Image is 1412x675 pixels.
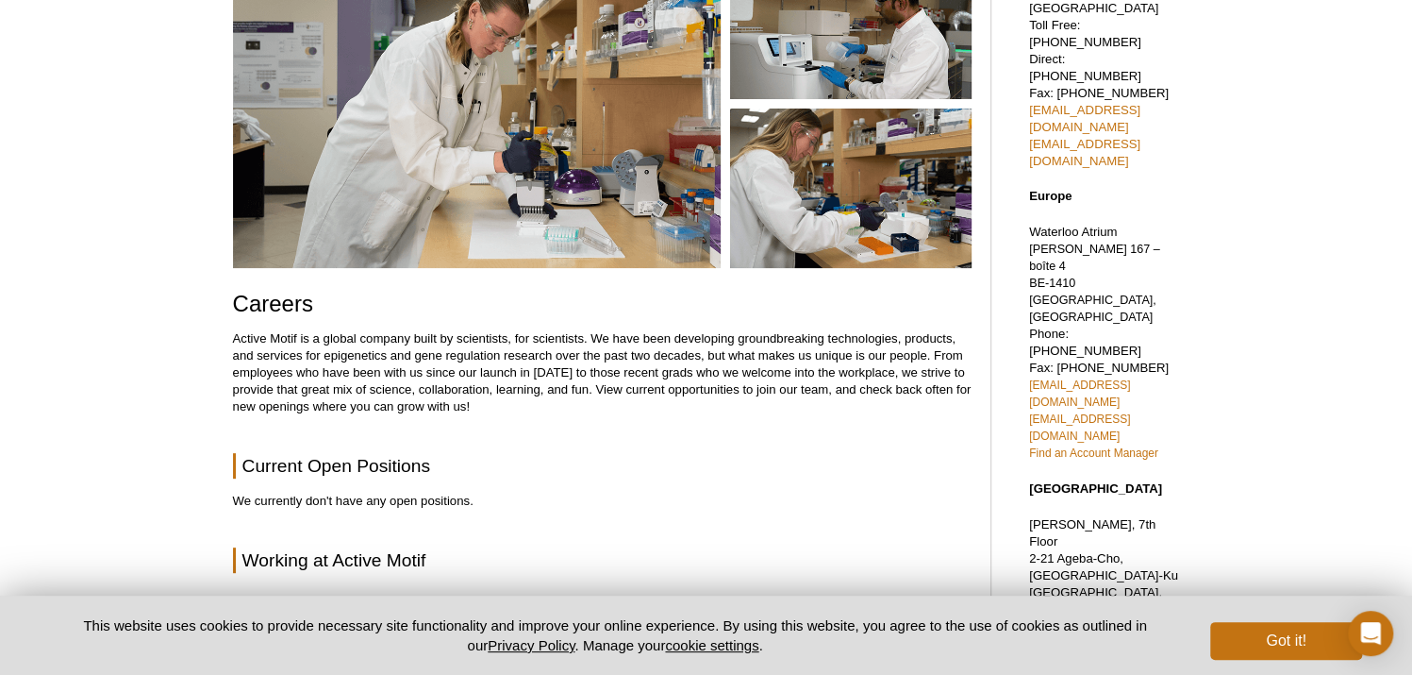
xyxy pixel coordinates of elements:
[51,616,1180,655] p: This website uses cookies to provide necessary site functionality and improve your online experie...
[665,637,758,653] button: cookie settings
[1210,622,1361,660] button: Got it!
[1029,379,1130,409] a: [EMAIL_ADDRESS][DOMAIN_NAME]
[488,637,574,653] a: Privacy Policy
[1029,189,1071,203] strong: Europe
[1029,447,1158,460] a: Find an Account Manager
[1029,481,1162,496] strong: [GEOGRAPHIC_DATA]
[233,330,972,415] p: Active Motif is a global company built by scientists, for scientists. We have been developing gro...
[1029,224,1180,462] p: Waterloo Atrium Phone: [PHONE_NUMBER] Fax: [PHONE_NUMBER]
[1348,611,1393,656] div: Open Intercom Messenger
[233,292,972,319] h1: Careers
[1029,103,1140,134] a: [EMAIL_ADDRESS][DOMAIN_NAME]
[233,548,972,573] h2: Working at Active Motif
[233,493,972,510] p: We currently don't have any open positions.
[1029,413,1130,443] a: [EMAIL_ADDRESS][DOMAIN_NAME]
[1029,137,1140,168] a: [EMAIL_ADDRESS][DOMAIN_NAME]
[233,453,972,479] h2: Current Open Positions
[1029,243,1160,324] span: [PERSON_NAME] 167 – boîte 4 BE-1410 [GEOGRAPHIC_DATA], [GEOGRAPHIC_DATA]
